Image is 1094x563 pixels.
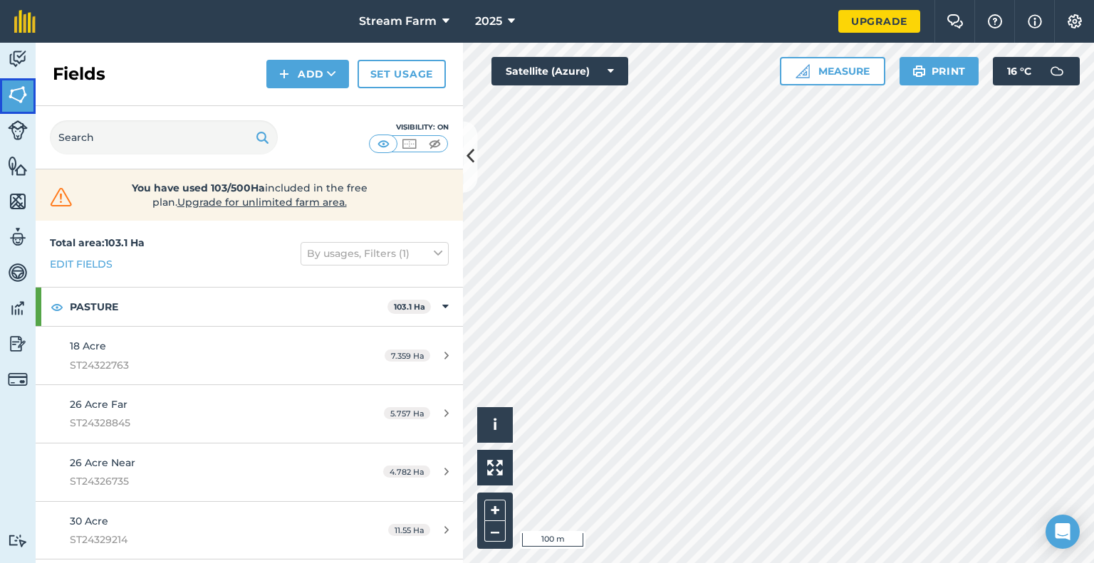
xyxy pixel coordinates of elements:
div: Open Intercom Messenger [1046,515,1080,549]
a: 18 AcreST243227637.359 Ha [36,327,463,384]
img: svg+xml;base64,PHN2ZyB4bWxucz0iaHR0cDovL3d3dy53My5vcmcvMjAwMC9zdmciIHdpZHRoPSIzMiIgaGVpZ2h0PSIzMC... [47,186,75,208]
input: Search [50,120,278,154]
img: svg+xml;base64,PHN2ZyB4bWxucz0iaHR0cDovL3d3dy53My5vcmcvMjAwMC9zdmciIHdpZHRoPSIxOCIgaGVpZ2h0PSIyNC... [51,298,63,315]
span: 2025 [475,13,502,30]
button: i [477,407,513,443]
img: A cog icon [1066,14,1083,28]
a: 26 Acre FarST243288455.757 Ha [36,385,463,443]
span: ST24329214 [70,532,338,547]
img: svg+xml;base64,PD94bWwgdmVyc2lvbj0iMS4wIiBlbmNvZGluZz0idXRmLTgiPz4KPCEtLSBHZW5lcmF0b3I6IEFkb2JlIE... [1043,57,1071,85]
img: svg+xml;base64,PHN2ZyB4bWxucz0iaHR0cDovL3d3dy53My5vcmcvMjAwMC9zdmciIHdpZHRoPSIxNCIgaGVpZ2h0PSIyNC... [279,65,289,83]
img: svg+xml;base64,PHN2ZyB4bWxucz0iaHR0cDovL3d3dy53My5vcmcvMjAwMC9zdmciIHdpZHRoPSIxNyIgaGVpZ2h0PSIxNy... [1028,13,1042,30]
span: 5.757 Ha [384,407,430,419]
span: 26 Acre Near [70,456,135,469]
button: – [484,521,506,542]
img: svg+xml;base64,PHN2ZyB4bWxucz0iaHR0cDovL3d3dy53My5vcmcvMjAwMC9zdmciIHdpZHRoPSI1MCIgaGVpZ2h0PSI0MC... [426,137,444,151]
img: fieldmargin Logo [14,10,36,33]
a: Edit fields [50,256,113,272]
span: Stream Farm [359,13,437,30]
strong: Total area : 103.1 Ha [50,236,145,249]
span: 18 Acre [70,340,106,352]
img: Ruler icon [796,64,810,78]
img: svg+xml;base64,PD94bWwgdmVyc2lvbj0iMS4wIiBlbmNvZGluZz0idXRmLTgiPz4KPCEtLSBHZW5lcmF0b3I6IEFkb2JlIE... [8,226,28,248]
img: svg+xml;base64,PHN2ZyB4bWxucz0iaHR0cDovL3d3dy53My5vcmcvMjAwMC9zdmciIHdpZHRoPSI1MCIgaGVpZ2h0PSI0MC... [400,137,418,151]
button: + [484,500,506,521]
span: ST24326735 [70,473,338,489]
span: 30 Acre [70,515,108,527]
img: svg+xml;base64,PHN2ZyB4bWxucz0iaHR0cDovL3d3dy53My5vcmcvMjAwMC9zdmciIHdpZHRoPSI1NiIgaGVpZ2h0PSI2MC... [8,155,28,177]
span: 11.55 Ha [388,524,430,536]
img: svg+xml;base64,PD94bWwgdmVyc2lvbj0iMS4wIiBlbmNvZGluZz0idXRmLTgiPz4KPCEtLSBHZW5lcmF0b3I6IEFkb2JlIE... [8,298,28,319]
img: svg+xml;base64,PD94bWwgdmVyc2lvbj0iMS4wIiBlbmNvZGluZz0idXRmLTgiPz4KPCEtLSBHZW5lcmF0b3I6IEFkb2JlIE... [8,120,28,140]
img: svg+xml;base64,PHN2ZyB4bWxucz0iaHR0cDovL3d3dy53My5vcmcvMjAwMC9zdmciIHdpZHRoPSI1NiIgaGVpZ2h0PSI2MC... [8,84,28,105]
span: 16 ° C [1007,57,1031,85]
span: 4.782 Ha [383,465,430,478]
button: 16 °C [993,57,1080,85]
div: PASTURE103.1 Ha [36,288,463,326]
span: i [493,416,497,433]
img: svg+xml;base64,PD94bWwgdmVyc2lvbj0iMS4wIiBlbmNvZGluZz0idXRmLTgiPz4KPCEtLSBHZW5lcmF0b3I6IEFkb2JlIE... [8,262,28,283]
img: svg+xml;base64,PD94bWwgdmVyc2lvbj0iMS4wIiBlbmNvZGluZz0idXRmLTgiPz4KPCEtLSBHZW5lcmF0b3I6IEFkb2JlIE... [8,534,28,547]
a: 30 AcreST2432921411.55 Ha [36,502,463,559]
img: svg+xml;base64,PHN2ZyB4bWxucz0iaHR0cDovL3d3dy53My5vcmcvMjAwMC9zdmciIHdpZHRoPSI1MCIgaGVpZ2h0PSI0MC... [375,137,392,151]
span: 26 Acre Far [70,398,127,411]
span: ST24328845 [70,415,338,431]
button: Satellite (Azure) [491,57,628,85]
a: 26 Acre NearST243267354.782 Ha [36,443,463,501]
strong: You have used 103/500Ha [132,181,265,194]
a: Set usage [358,60,446,88]
img: svg+xml;base64,PHN2ZyB4bWxucz0iaHR0cDovL3d3dy53My5vcmcvMjAwMC9zdmciIHdpZHRoPSIxOSIgaGVpZ2h0PSIyNC... [912,63,926,80]
img: Four arrows, one pointing top left, one top right, one bottom right and the last bottom left [487,460,503,475]
h2: Fields [53,63,105,85]
button: Measure [780,57,885,85]
strong: 103.1 Ha [394,302,425,312]
img: svg+xml;base64,PD94bWwgdmVyc2lvbj0iMS4wIiBlbmNvZGluZz0idXRmLTgiPz4KPCEtLSBHZW5lcmF0b3I6IEFkb2JlIE... [8,48,28,70]
span: included in the free plan . [98,181,401,209]
button: Add [266,60,349,88]
img: svg+xml;base64,PD94bWwgdmVyc2lvbj0iMS4wIiBlbmNvZGluZz0idXRmLTgiPz4KPCEtLSBHZW5lcmF0b3I6IEFkb2JlIE... [8,333,28,354]
img: A question mark icon [986,14,1004,28]
a: Upgrade [838,10,920,33]
strong: PASTURE [70,288,387,326]
img: Two speech bubbles overlapping with the left bubble in the forefront [947,14,964,28]
button: By usages, Filters (1) [301,242,449,265]
img: svg+xml;base64,PD94bWwgdmVyc2lvbj0iMS4wIiBlbmNvZGluZz0idXRmLTgiPz4KPCEtLSBHZW5lcmF0b3I6IEFkb2JlIE... [8,369,28,389]
span: 7.359 Ha [385,349,430,362]
a: You have used 103/500Haincluded in the free plan.Upgrade for unlimited farm area. [47,181,452,209]
div: Visibility: On [369,122,449,133]
span: ST24322763 [70,357,338,373]
img: svg+xml;base64,PHN2ZyB4bWxucz0iaHR0cDovL3d3dy53My5vcmcvMjAwMC9zdmciIHdpZHRoPSI1NiIgaGVpZ2h0PSI2MC... [8,191,28,212]
img: svg+xml;base64,PHN2ZyB4bWxucz0iaHR0cDovL3d3dy53My5vcmcvMjAwMC9zdmciIHdpZHRoPSIxOSIgaGVpZ2h0PSIyNC... [256,129,269,146]
span: Upgrade for unlimited farm area. [177,196,347,209]
button: Print [900,57,979,85]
